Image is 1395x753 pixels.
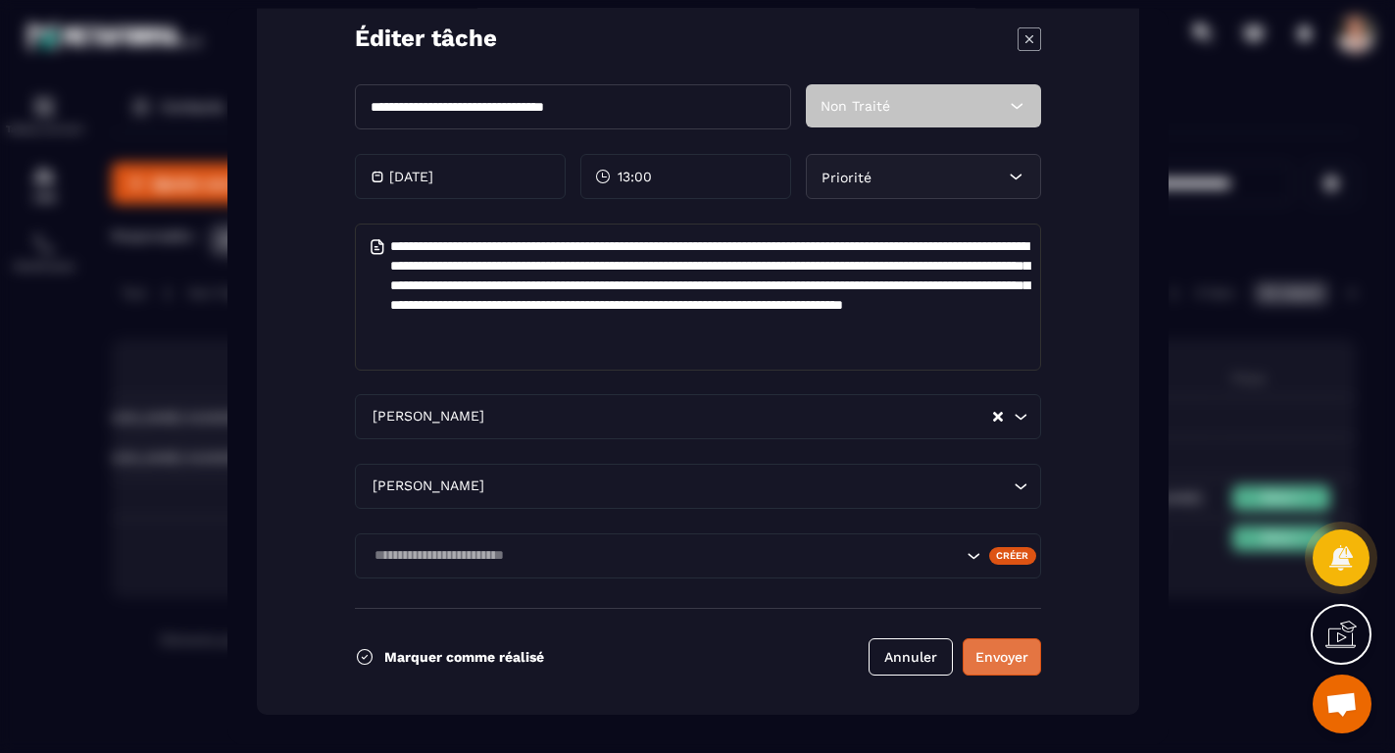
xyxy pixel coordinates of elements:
[869,638,953,676] button: Annuler
[488,407,991,428] input: Search for option
[368,546,962,568] input: Search for option
[355,533,1041,578] div: Search for option
[821,98,890,114] span: Non Traité
[618,167,652,186] span: 13:00
[384,649,544,665] p: Marquer comme réalisé
[355,23,497,55] p: Éditer tâche
[355,464,1041,509] div: Search for option
[488,477,1009,498] input: Search for option
[389,169,433,184] p: [DATE]
[368,407,488,428] span: [PERSON_NAME]
[368,477,488,498] span: [PERSON_NAME]
[988,547,1036,565] div: Créer
[993,410,1003,425] button: Clear Selected
[822,170,872,185] span: Priorité
[355,394,1041,439] div: Search for option
[1313,675,1371,733] div: Ouvrir le chat
[963,638,1041,676] button: Envoyer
